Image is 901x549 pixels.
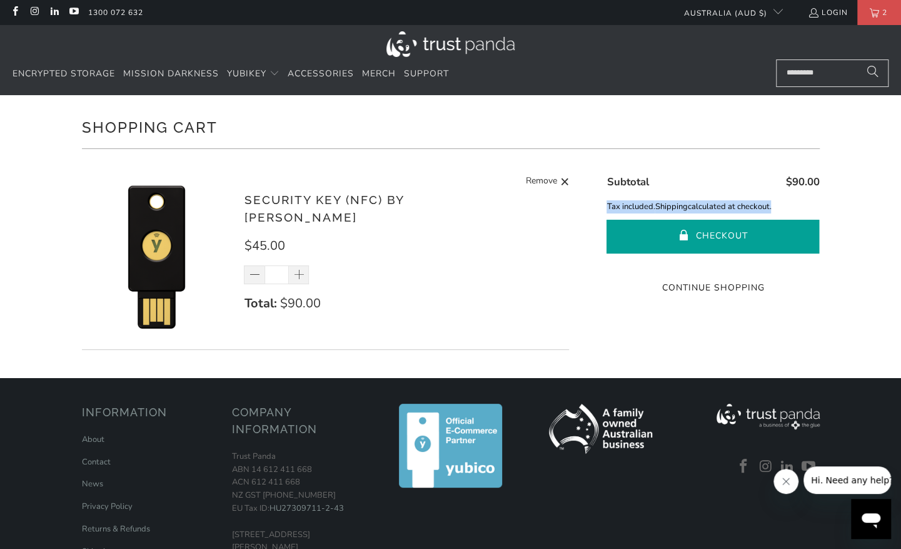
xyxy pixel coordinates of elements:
a: Returns & Refunds [82,523,150,535]
span: $45.00 [244,237,284,254]
a: Trust Panda Australia on LinkedIn [49,8,59,18]
a: Privacy Policy [82,501,133,512]
a: HU27309711-2-43 [269,503,344,514]
a: Trust Panda Australia on Instagram [29,8,39,18]
h1: Shopping Cart [82,114,820,139]
a: Accessories [288,59,354,89]
a: Merch [362,59,396,89]
button: Search [857,59,888,87]
summary: YubiKey [227,59,279,89]
span: $90.00 [785,175,819,189]
a: Support [404,59,449,89]
span: Subtotal [607,175,648,189]
span: Remove [526,174,557,190]
span: Merch [362,68,396,80]
a: Mission Darkness [123,59,219,89]
a: Remove [526,174,570,190]
a: Shipping [655,200,687,213]
a: Encrypted Storage [13,59,115,89]
input: Search... [776,59,888,87]
a: Trust Panda Australia on YouTube [800,459,818,475]
a: Login [808,6,848,19]
button: Checkout [607,220,819,254]
iframe: Message from company [803,466,891,494]
a: Trust Panda Australia on Instagram [756,459,775,475]
p: Tax included. calculated at checkout. [607,200,819,213]
a: About [82,434,104,445]
span: $90.00 [279,295,320,312]
a: Trust Panda Australia on LinkedIn [778,459,797,475]
span: Mission Darkness [123,68,219,80]
span: Accessories [288,68,354,80]
a: Security Key (NFC) by [PERSON_NAME] [244,193,403,225]
a: Trust Panda Australia on YouTube [68,8,79,18]
a: 1300 072 632 [88,6,143,19]
a: Trust Panda Australia on Facebook [9,8,20,18]
a: News [82,478,103,490]
iframe: Close message [773,469,798,494]
span: Encrypted Storage [13,68,115,80]
nav: Translation missing: en.navigation.header.main_nav [13,59,449,89]
a: Trust Panda Australia on Facebook [735,459,753,475]
img: Security Key (NFC) by Yubico [82,180,232,331]
img: Trust Panda Australia [386,31,515,57]
iframe: Button to launch messaging window [851,499,891,539]
span: YubiKey [227,68,266,80]
span: Support [404,68,449,80]
strong: Total: [244,295,276,312]
a: Continue Shopping [607,281,819,295]
a: Contact [82,456,111,468]
span: Hi. Need any help? [8,9,90,19]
